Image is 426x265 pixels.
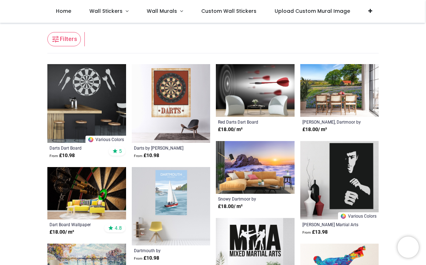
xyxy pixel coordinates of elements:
[119,148,122,154] span: 5
[47,64,126,143] img: Darts Dart Board Wall Sticker
[340,213,347,219] img: Color Wheel
[50,154,58,158] span: From
[300,141,379,220] img: Bruce Lee Martial Arts Movies Wall Sticker
[56,7,71,15] span: Home
[50,152,75,159] strong: £ 10.98
[218,126,243,133] strong: £ 18.00 / m²
[398,237,419,258] iframe: Brevo live chat
[115,225,122,231] span: 4.8
[201,7,256,15] span: Custom Wall Stickers
[132,167,211,246] img: Dartmouth Wall Sticker by Julia Seaton
[47,167,126,220] img: Dart Board Wall Mural Wallpaper
[302,229,328,236] strong: £ 13.98
[218,196,277,202] a: Snowy Dartmoor by [PERSON_NAME]
[50,229,74,236] strong: £ 18.00 / m²
[50,145,109,151] a: Darts Dart Board
[302,230,311,234] span: From
[134,248,193,253] a: Dartmouth by [PERSON_NAME]
[302,126,327,133] strong: £ 18.00 / m²
[302,119,362,125] a: [PERSON_NAME], Dartmoor by [PERSON_NAME]
[300,64,379,117] img: Emsworthy Barn, Dartmoor Wall Mural by Gary Holpin
[85,136,126,143] a: Various Colors
[338,212,379,219] a: Various Colors
[218,119,277,125] a: Red Darts Dart Board Wallpaper
[134,255,159,262] strong: £ 10.98
[47,32,81,46] button: Filters
[134,145,193,151] a: Darts by [PERSON_NAME] [PERSON_NAME]
[275,7,350,15] span: Upload Custom Mural Image
[216,141,295,194] img: Snowy Dartmoor Wall Mural by Gary Holpin
[147,7,177,15] span: Wall Murals
[134,256,142,260] span: From
[134,152,159,159] strong: £ 10.98
[50,222,109,227] a: Dart Board Wallpaper
[302,222,362,227] a: [PERSON_NAME] Martial Arts Movies
[218,203,243,210] strong: £ 18.00 / m²
[216,64,295,117] img: Red Darts Dart Board Wall Mural Wallpaper
[88,136,94,143] img: Color Wheel
[132,64,211,143] img: Darts Wall Sticker by David Carter Brown
[89,7,123,15] span: Wall Stickers
[134,154,142,158] span: From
